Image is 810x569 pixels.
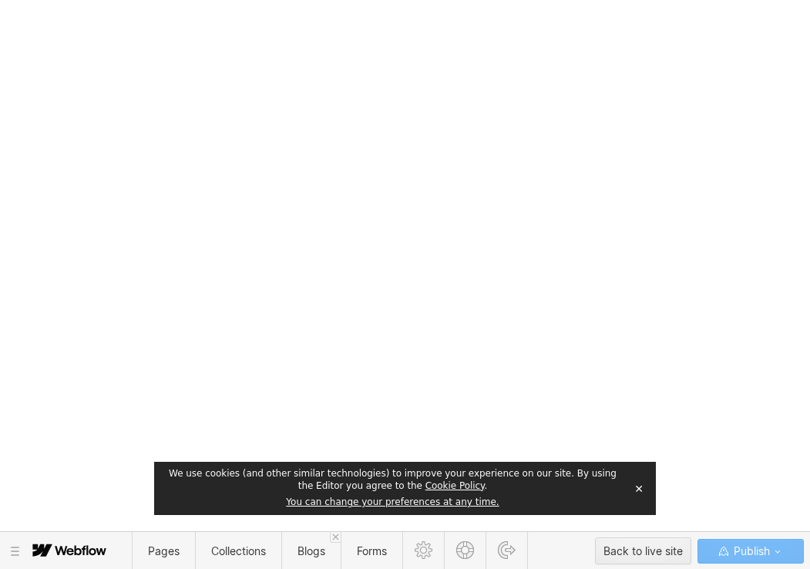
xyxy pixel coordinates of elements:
div: Back to live site [603,540,683,563]
button: Back to live site [595,537,691,564]
span: Forms [357,544,387,557]
button: Publish [697,539,804,564]
span: Pages [148,544,180,557]
button: Close [628,477,650,500]
span: Collections [211,544,266,557]
button: You can change your preferences at any time. [286,497,499,509]
span: Blogs [297,544,325,557]
a: Close 'Blogs' tab [330,532,341,543]
span: We use cookies (and other similar technologies) to improve your experience on our site. By using ... [169,468,617,491]
span: Publish [731,540,770,563]
a: Cookie Policy [425,480,485,491]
